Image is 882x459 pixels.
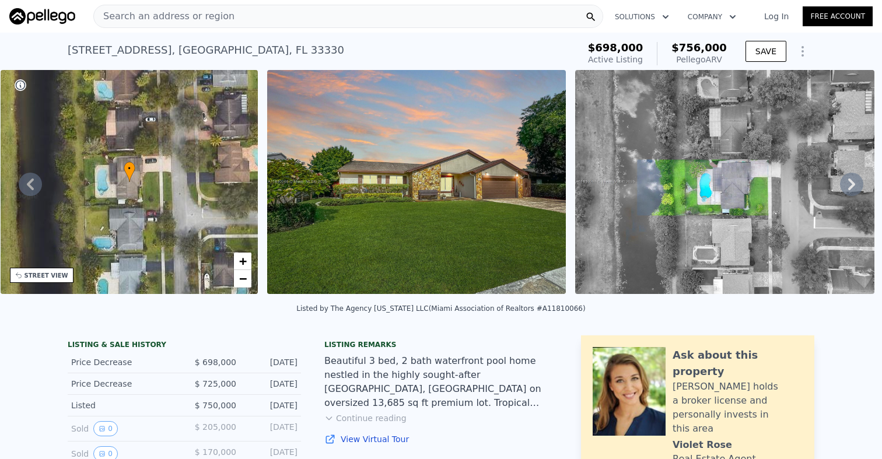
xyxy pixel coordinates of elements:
span: Active Listing [588,55,643,64]
div: Ask about this property [673,347,803,380]
div: Listing remarks [324,340,558,349]
span: − [239,271,247,286]
span: $ 750,000 [195,401,236,410]
div: Violet Rose [673,438,732,452]
div: [PERSON_NAME] holds a broker license and personally invests in this area [673,380,803,436]
button: Continue reading [324,412,407,424]
div: Price Decrease [71,356,175,368]
a: Log In [750,10,803,22]
div: Price Decrease [71,378,175,390]
a: Zoom out [234,270,251,288]
div: LISTING & SALE HISTORY [68,340,301,352]
span: $ 205,000 [195,422,236,432]
a: Zoom in [234,253,251,270]
button: SAVE [745,41,786,62]
img: Sale: 156805075 Parcel: 43083871 [267,70,566,294]
div: [DATE] [246,356,297,368]
div: Listed [71,400,175,411]
button: View historical data [93,421,118,436]
div: STREET VIEW [24,271,68,280]
span: $698,000 [588,41,643,54]
img: Sale: 156805075 Parcel: 43083871 [575,70,874,294]
div: Sold [71,421,175,436]
a: View Virtual Tour [324,433,558,445]
div: Pellego ARV [671,54,727,65]
button: Company [678,6,745,27]
img: Pellego [9,8,75,24]
div: [DATE] [246,421,297,436]
button: Solutions [605,6,678,27]
div: [DATE] [246,378,297,390]
span: $756,000 [671,41,727,54]
div: Beautiful 3 bed, 2 bath waterfront pool home nestled in the highly sought-after [GEOGRAPHIC_DATA]... [324,354,558,410]
span: $ 725,000 [195,379,236,388]
div: [STREET_ADDRESS] , [GEOGRAPHIC_DATA] , FL 33330 [68,42,344,58]
div: • [124,162,135,182]
span: $ 698,000 [195,358,236,367]
span: Search an address or region [94,9,235,23]
a: Free Account [803,6,873,26]
div: Listed by The Agency [US_STATE] LLC (Miami Association of Realtors #A11810066) [296,304,585,313]
button: Show Options [791,40,814,63]
span: • [124,163,135,174]
span: + [239,254,247,268]
span: $ 170,000 [195,447,236,457]
div: [DATE] [246,400,297,411]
